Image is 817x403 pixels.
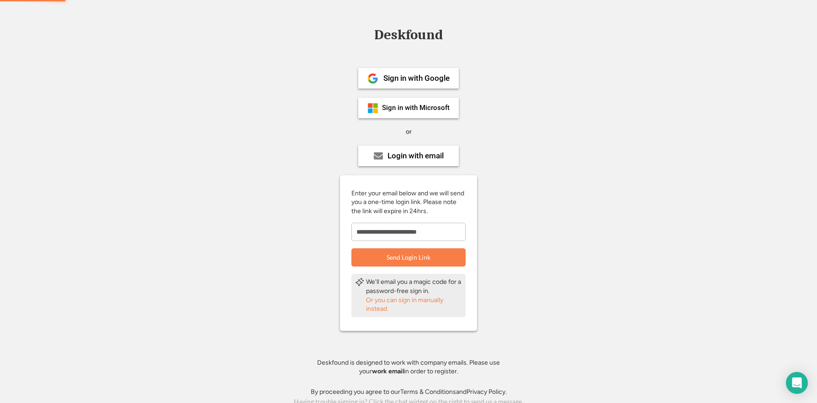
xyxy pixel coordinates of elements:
div: By proceeding you agree to our and [311,387,507,397]
strong: work email [372,367,404,375]
img: ms-symbollockup_mssymbol_19.png [367,103,378,114]
a: Privacy Policy. [467,388,507,396]
div: Or you can sign in manually instead. [366,296,462,314]
img: 1024px-Google__G__Logo.svg.png [367,73,378,84]
div: Login with email [387,152,444,160]
div: Sign in with Google [383,74,450,82]
button: Send Login Link [351,248,466,267]
div: Enter your email below and we will send you a one-time login link. Please note the link will expi... [351,189,466,216]
div: or [406,127,412,136]
div: Open Intercom Messenger [786,372,808,394]
div: Deskfound is designed to work with company emails. Please use your in order to register. [306,358,511,376]
div: Sign in with Microsoft [382,105,450,111]
div: Deskfound [370,28,447,42]
div: We'll email you a magic code for a password-free sign in. [366,277,462,295]
a: Terms & Conditions [400,388,456,396]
